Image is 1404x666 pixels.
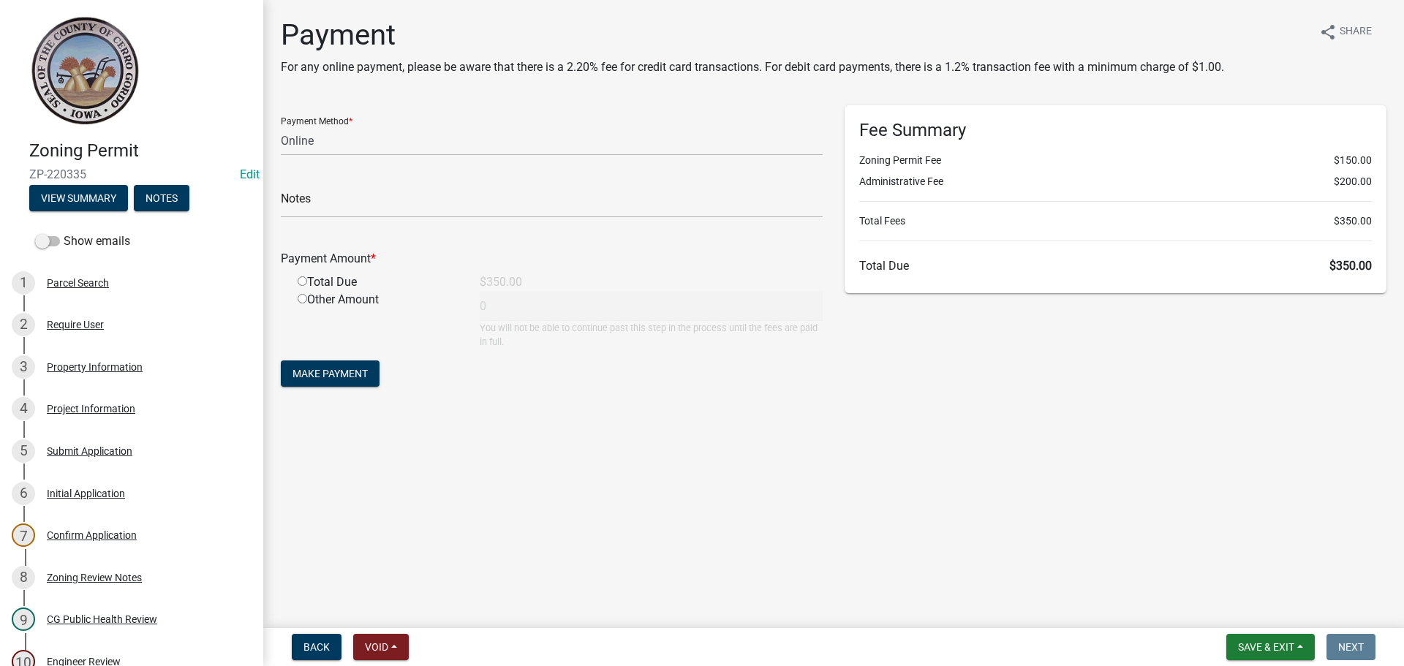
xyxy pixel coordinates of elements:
[365,641,388,653] span: Void
[281,58,1224,76] p: For any online payment, please be aware that there is a 2.20% fee for credit card transactions. F...
[859,120,1372,141] h6: Fee Summary
[859,174,1372,189] li: Administrative Fee
[47,488,125,499] div: Initial Application
[1326,634,1375,660] button: Next
[859,259,1372,273] h6: Total Due
[12,566,35,589] div: 8
[859,213,1372,229] li: Total Fees
[859,153,1372,168] li: Zoning Permit Fee
[134,185,189,211] button: Notes
[1329,259,1372,273] span: $350.00
[303,641,330,653] span: Back
[47,404,135,414] div: Project Information
[1226,634,1315,660] button: Save & Exit
[47,319,104,330] div: Require User
[47,572,142,583] div: Zoning Review Notes
[1338,641,1364,653] span: Next
[1334,213,1372,229] span: $350.00
[47,614,157,624] div: CG Public Health Review
[281,18,1224,53] h1: Payment
[1340,23,1372,41] span: Share
[29,193,128,205] wm-modal-confirm: Summary
[287,291,469,349] div: Other Amount
[47,278,109,288] div: Parcel Search
[1334,174,1372,189] span: $200.00
[29,15,140,125] img: Cerro Gordo County, Iowa
[1334,153,1372,168] span: $150.00
[1307,18,1384,46] button: shareShare
[12,355,35,379] div: 3
[134,193,189,205] wm-modal-confirm: Notes
[240,167,260,181] a: Edit
[287,273,469,291] div: Total Due
[29,167,234,181] span: ZP-220335
[1319,23,1337,41] i: share
[47,446,132,456] div: Submit Application
[1238,641,1294,653] span: Save & Exit
[12,313,35,336] div: 2
[12,271,35,295] div: 1
[12,397,35,420] div: 4
[12,608,35,631] div: 9
[353,634,409,660] button: Void
[240,167,260,181] wm-modal-confirm: Edit Application Number
[47,530,137,540] div: Confirm Application
[292,634,341,660] button: Back
[12,523,35,547] div: 7
[270,250,834,268] div: Payment Amount
[292,368,368,379] span: Make Payment
[29,185,128,211] button: View Summary
[47,362,143,372] div: Property Information
[29,140,252,162] h4: Zoning Permit
[281,360,380,387] button: Make Payment
[12,439,35,463] div: 5
[12,482,35,505] div: 6
[35,232,130,250] label: Show emails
